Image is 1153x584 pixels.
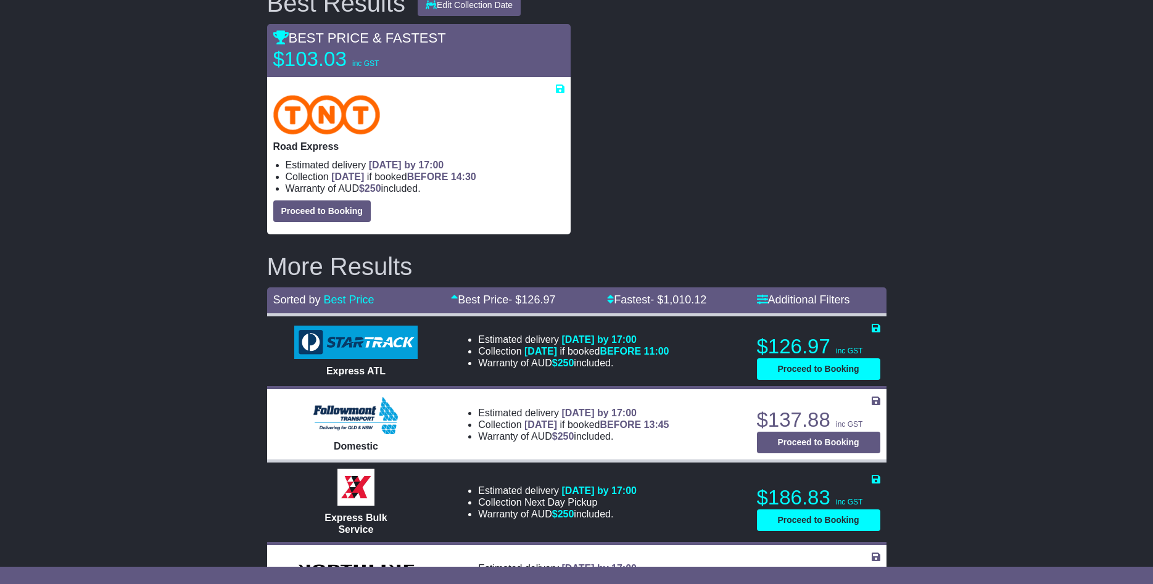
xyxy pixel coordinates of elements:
span: BEST PRICE & FASTEST [273,30,446,46]
span: $ [552,358,574,368]
span: [DATE] [524,346,557,356]
span: BEFORE [600,346,641,356]
li: Warranty of AUD included. [478,430,669,442]
li: Estimated delivery [478,562,669,574]
img: Northline Distribution: GENERAL [294,561,418,582]
span: - $ [650,294,706,306]
span: Sorted by [273,294,321,306]
span: inc GST [836,347,862,355]
img: TNT Domestic: Road Express [273,95,381,134]
span: 11:00 [644,346,669,356]
li: Warranty of AUD included. [478,357,669,369]
span: $ [359,183,381,194]
span: 250 [365,183,381,194]
button: Proceed to Booking [757,432,880,453]
p: $126.97 [757,334,880,359]
span: 126.97 [521,294,555,306]
button: Proceed to Booking [273,200,371,222]
button: Proceed to Booking [757,509,880,531]
span: if booked [524,346,669,356]
span: 1,010.12 [663,294,706,306]
p: $186.83 [757,485,880,510]
li: Collection [478,345,669,357]
span: Express ATL [326,366,386,376]
span: if booked [331,171,476,182]
a: Fastest- $1,010.12 [607,294,706,306]
h2: More Results [267,253,886,280]
span: $ [552,431,574,442]
span: $ [552,509,574,519]
span: 14:30 [451,171,476,182]
img: StarTrack: Express ATL [294,326,418,359]
span: [DATE] by 17:00 [369,160,444,170]
span: inc GST [352,59,379,68]
li: Collection [478,419,669,430]
span: Express Bulk Service [324,512,387,535]
li: Estimated delivery [286,159,564,171]
span: [DATE] [331,171,364,182]
span: 250 [558,509,574,519]
span: inc GST [836,420,862,429]
span: 250 [558,358,574,368]
span: Next Day Pickup [524,497,597,508]
a: Best Price [324,294,374,306]
li: Warranty of AUD included. [286,183,564,194]
span: Domestic [334,441,378,451]
a: Additional Filters [757,294,850,306]
p: Road Express [273,141,564,152]
p: $103.03 [273,47,428,72]
span: if booked [524,419,669,430]
img: Followmont Transport: Domestic [313,397,398,434]
span: [DATE] by 17:00 [561,408,637,418]
span: [DATE] by 17:00 [561,334,637,345]
img: Border Express: Express Bulk Service [337,469,374,506]
a: Best Price- $126.97 [451,294,555,306]
li: Estimated delivery [478,334,669,345]
li: Estimated delivery [478,407,669,419]
li: Estimated delivery [478,485,637,496]
span: [DATE] [524,419,557,430]
span: inc GST [836,498,862,506]
li: Collection [478,496,637,508]
span: 13:45 [644,419,669,430]
span: BEFORE [600,419,641,430]
button: Proceed to Booking [757,358,880,380]
span: BEFORE [407,171,448,182]
span: [DATE] by 17:00 [561,485,637,496]
span: 250 [558,431,574,442]
p: $137.88 [757,408,880,432]
li: Collection [286,171,564,183]
li: Warranty of AUD included. [478,508,637,520]
span: [DATE] by 17:00 [561,563,637,574]
span: - $ [508,294,555,306]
